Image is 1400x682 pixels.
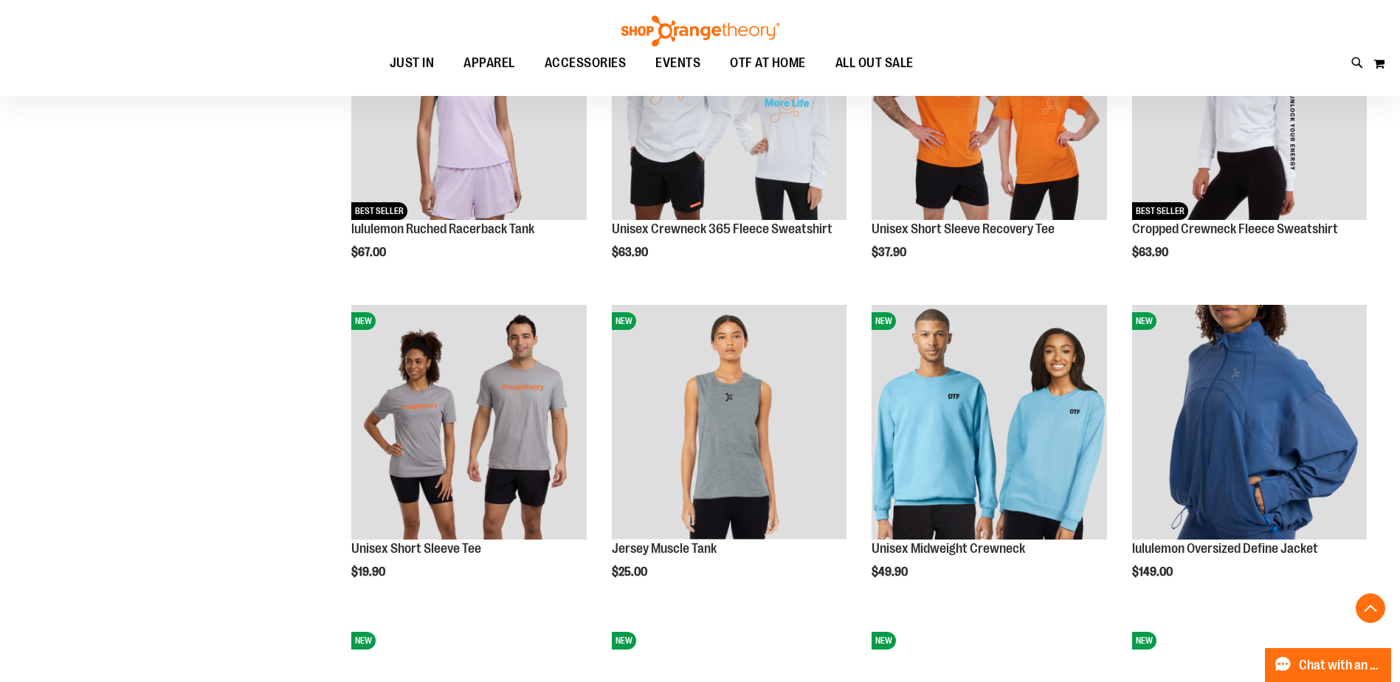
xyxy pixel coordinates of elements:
a: Cropped Crewneck Fleece Sweatshirt [1132,221,1338,236]
div: product [1125,297,1374,616]
span: BEST SELLER [1132,202,1188,220]
a: lululemon Oversized Define JacketNEW [1132,305,1367,542]
span: $37.90 [872,246,908,259]
span: JUST IN [390,46,435,80]
span: NEW [612,312,636,330]
a: Unisex Short Sleeve Tee [351,541,481,556]
a: lululemon Oversized Define Jacket [1132,541,1318,556]
span: NEW [351,632,376,650]
img: Jersey Muscle Tank [612,305,846,540]
img: Shop Orangetheory [619,15,782,46]
img: Unisex Short Sleeve Tee [351,305,586,540]
a: Unisex Midweight CrewneckNEW [872,305,1106,542]
img: lululemon Oversized Define Jacket [1132,305,1367,540]
span: $63.90 [612,246,650,259]
span: $19.90 [351,565,387,579]
a: Unisex Crewneck 365 Fleece Sweatshirt [612,221,832,236]
span: $49.90 [872,565,910,579]
span: $25.00 [612,565,649,579]
span: BEST SELLER [351,202,407,220]
span: EVENTS [655,46,700,80]
span: NEW [351,312,376,330]
span: OTF AT HOME [730,46,806,80]
div: product [344,297,593,616]
span: NEW [872,632,896,650]
span: $67.00 [351,246,388,259]
span: NEW [1132,632,1156,650]
a: lululemon Ruched Racerback Tank [351,221,534,236]
div: product [604,297,854,616]
span: ALL OUT SALE [835,46,914,80]
a: Unisex Midweight Crewneck [872,541,1025,556]
button: Chat with an Expert [1265,648,1392,682]
span: $63.90 [1132,246,1170,259]
span: NEW [872,312,896,330]
a: Jersey Muscle TankNEW [612,305,846,542]
img: Unisex Midweight Crewneck [872,305,1106,540]
span: APPAREL [463,46,515,80]
a: Jersey Muscle Tank [612,541,717,556]
span: ACCESSORIES [545,46,627,80]
span: NEW [1132,312,1156,330]
span: Chat with an Expert [1299,658,1382,672]
span: $149.00 [1132,565,1175,579]
a: Unisex Short Sleeve Recovery Tee [872,221,1055,236]
span: NEW [612,632,636,650]
button: Back To Top [1356,593,1385,623]
div: product [864,297,1114,616]
a: Unisex Short Sleeve TeeNEW [351,305,586,542]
